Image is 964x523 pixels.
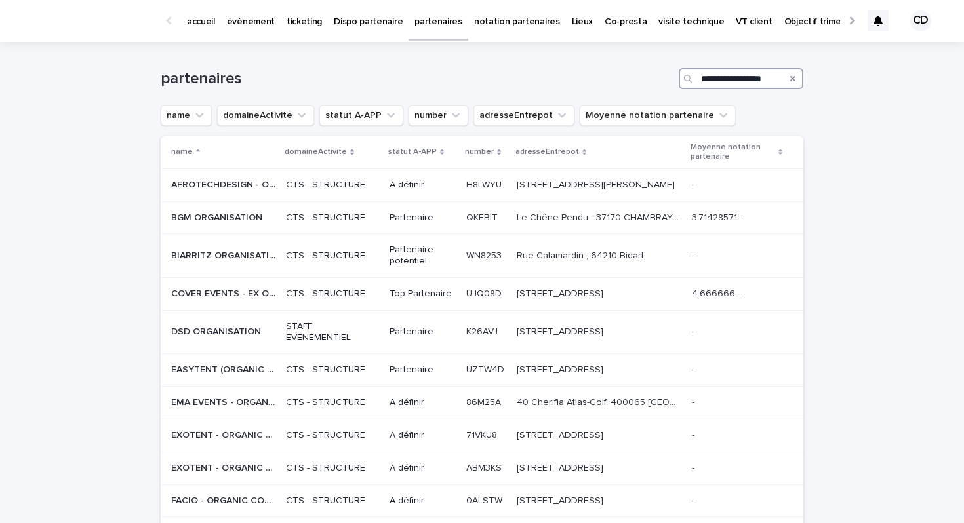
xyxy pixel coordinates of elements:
p: CTS - STRUCTURE [286,180,378,191]
p: domaineActivite [285,145,347,159]
p: WN8253 [466,248,504,261]
p: [STREET_ADDRESS] [517,362,606,376]
button: statut A-APP [319,105,403,126]
p: QKEBIT [466,210,500,223]
p: Partenaire potentiel [390,244,456,267]
p: [STREET_ADDRESS][PERSON_NAME] [517,177,677,191]
p: UZTW4D [466,362,507,376]
h1: partenaires [161,69,673,88]
p: Partenaire [390,326,456,338]
button: number [409,105,468,126]
tr: EXOTENT - ORGANIC CONCEPT CISTERNINOEXOTENT - ORGANIC CONCEPT CISTERNINO CTS - STRUCTUREA définir... [161,419,803,452]
p: number [465,145,494,159]
p: A définir [390,397,456,408]
p: EASYTENT (ORGANIC CONCEPT SUISSE) [171,362,278,376]
tr: FACIO - ORGANIC CONCEPT [GEOGRAPHIC_DATA]FACIO - ORGANIC CONCEPT [GEOGRAPHIC_DATA] CTS - STRUCTUR... [161,484,803,517]
p: CTS - STRUCTURE [286,495,378,507]
p: statut A-APP [388,145,437,159]
p: - [692,427,697,441]
tr: BIARRITZ ORGANISATIONBIARRITZ ORGANISATION CTS - STRUCTUREPartenaire potentielWN8253WN8253 Rue Ca... [161,234,803,278]
tr: BGM ORGANISATIONBGM ORGANISATION CTS - STRUCTUREPartenaireQKEBITQKEBIT Le Chêne Pendu - 37170 CHA... [161,201,803,234]
p: CTS - STRUCTURE [286,212,378,223]
tr: DSD ORGANISATIONDSD ORGANISATION STAFF EVENEMENTIELPartenaireK26AVJK26AVJ [STREET_ADDRESS][STREET... [161,310,803,354]
tr: EXOTENT - ORGANIC CONCEPT VALPANTENAEXOTENT - ORGANIC CONCEPT VALPANTENA CTS - STRUCTUREA définir... [161,452,803,484]
p: 0ALSTW [466,493,505,507]
p: EXOTENT - ORGANIC CONCEPT VALPANTENA [171,460,278,474]
p: STAFF EVENEMENTIEL [286,321,378,343]
p: CTS - STRUCTURE [286,288,378,300]
p: AFROTECHDESIGN - ORGANIC CONCEPT ITALIE [171,177,278,191]
button: domaineActivite [217,105,314,126]
p: - [692,324,697,338]
div: CD [910,10,931,31]
p: 40 Cherifia Atlas-Golf, 400065 Marrakech, Maroc [517,395,684,408]
p: EXOTENT - ORGANIC CONCEPT CISTERNINO [171,427,278,441]
p: Top Partenaire [390,288,456,300]
p: CTS - STRUCTURE [286,430,378,441]
button: name [161,105,212,126]
p: 3.7142857142857144 [692,210,749,223]
p: Partenaire [390,364,456,376]
p: Via Valpantena 30/d, 37142 Quinto Di Valpantena, Italy [517,460,606,474]
tr: AFROTECHDESIGN - ORGANIC CONCEPT [GEOGRAPHIC_DATA]AFROTECHDESIGN - ORGANIC CONCEPT [GEOGRAPHIC_DA... [161,168,803,201]
p: ABM3KS [466,460,504,474]
p: - [692,177,697,191]
p: - [692,493,697,507]
p: A définir [390,180,456,191]
p: DSD ORGANISATION [171,324,264,338]
p: FACIO - ORGANIC CONCEPT SWEDEN [171,493,278,507]
p: Ranhammarsvägen 18, 168 67 Bromma, Suède [517,493,606,507]
tr: EASYTENT (ORGANIC CONCEPT SUISSE)EASYTENT (ORGANIC CONCEPT SUISSE) CTS - STRUCTUREPartenaireUZTW4... [161,354,803,387]
p: Le Chêne Pendu - 37170 CHAMBRAY LES TOURS [517,210,684,223]
p: Partenaire [390,212,456,223]
p: K26AVJ [466,324,500,338]
p: UJQ08D [466,286,504,300]
p: [STREET_ADDRESS] [517,286,606,300]
p: 86M25A [466,395,504,408]
p: - [692,460,697,474]
p: Moyenne notation partenaire [691,140,775,165]
p: A définir [390,430,456,441]
p: name [171,145,193,159]
p: EMA EVENTS - ORGANIC CONCEPT MARRAKECH [171,395,278,408]
p: Rue Calamardin ; 64210 Bidart [517,248,647,261]
p: - [692,395,697,408]
p: BGM ORGANISATION [171,210,265,223]
p: adresseEntrepot [515,145,579,159]
input: Search [679,68,803,89]
p: A définir [390,495,456,507]
p: 71VKU8 [466,427,500,441]
p: - [692,248,697,261]
p: COVER EVENTS - EX ORGANIC CONCEPT CANNES [171,286,278,300]
p: CTS - STRUCTURE [286,397,378,408]
tr: COVER EVENTS - EX ORGANIC CONCEPT CANNESCOVER EVENTS - EX ORGANIC CONCEPT CANNES CTS - STRUCTURET... [161,277,803,310]
button: Moyenne notation partenaire [580,105,736,126]
p: BIARRITZ ORGANISATION [171,248,278,261]
p: CTS - STRUCTURE [286,364,378,376]
p: CTS - STRUCTURE [286,250,378,261]
p: - [692,362,697,376]
p: CTS - STRUCTURE [286,463,378,474]
p: 4.666666666666667 [692,286,749,300]
img: Ls34BcGeRexTGTNfXpUC [26,8,153,34]
p: A définir [390,463,456,474]
tr: EMA EVENTS - ORGANIC CONCEPT MARRAKECHEMA EVENTS - ORGANIC CONCEPT MARRAKECH CTS - STRUCTUREA déf... [161,387,803,419]
p: [STREET_ADDRESS] [517,427,606,441]
p: [STREET_ADDRESS] [517,324,606,338]
button: adresseEntrepot [473,105,574,126]
p: H8LWYU [466,177,504,191]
